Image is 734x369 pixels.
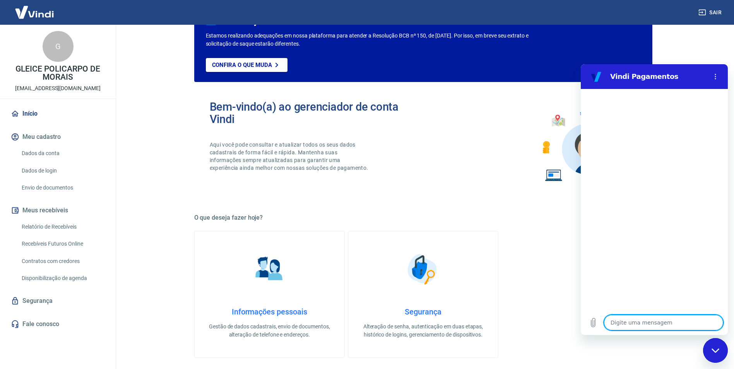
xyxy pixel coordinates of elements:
[9,128,106,145] button: Meu cadastro
[212,62,272,68] p: Confira o que muda
[15,84,101,92] p: [EMAIL_ADDRESS][DOMAIN_NAME]
[210,101,423,125] h2: Bem-vindo(a) ao gerenciador de conta Vindi
[581,64,728,335] iframe: Janela de mensagens
[19,219,106,235] a: Relatório de Recebíveis
[536,101,637,186] img: Imagem de um avatar masculino com diversos icones exemplificando as funcionalidades do gerenciado...
[9,202,106,219] button: Meus recebíveis
[348,231,498,358] a: SegurançaSegurançaAlteração de senha, autenticação em duas etapas, histórico de logins, gerenciam...
[207,307,332,316] h4: Informações pessoais
[9,292,106,309] a: Segurança
[361,323,486,339] p: Alteração de senha, autenticação em duas etapas, histórico de logins, gerenciamento de dispositivos.
[9,316,106,333] a: Fale conosco
[19,270,106,286] a: Disponibilização de agenda
[19,253,106,269] a: Contratos com credores
[206,32,554,48] p: Estamos realizando adequações em nossa plataforma para atender a Resolução BCB nº 150, de [DATE]....
[210,141,370,172] p: Aqui você pode consultar e atualizar todos os seus dados cadastrais de forma fácil e rápida. Mant...
[9,0,60,24] img: Vindi
[703,338,728,363] iframe: Botão para abrir a janela de mensagens, conversa em andamento
[404,250,442,289] img: Segurança
[194,231,345,358] a: Informações pessoaisInformações pessoaisGestão de dados cadastrais, envio de documentos, alteraçã...
[9,105,106,122] a: Início
[6,65,110,81] p: GLEICE POLICARPO DE MORAIS
[206,58,287,72] a: Confira o que muda
[19,145,106,161] a: Dados da conta
[19,180,106,196] a: Envio de documentos
[361,307,486,316] h4: Segurança
[697,5,725,20] button: Sair
[19,236,106,252] a: Recebíveis Futuros Online
[19,163,106,179] a: Dados de login
[194,214,652,222] h5: O que deseja fazer hoje?
[250,250,289,289] img: Informações pessoais
[207,323,332,339] p: Gestão de dados cadastrais, envio de documentos, alteração de telefone e endereços.
[43,31,74,62] div: G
